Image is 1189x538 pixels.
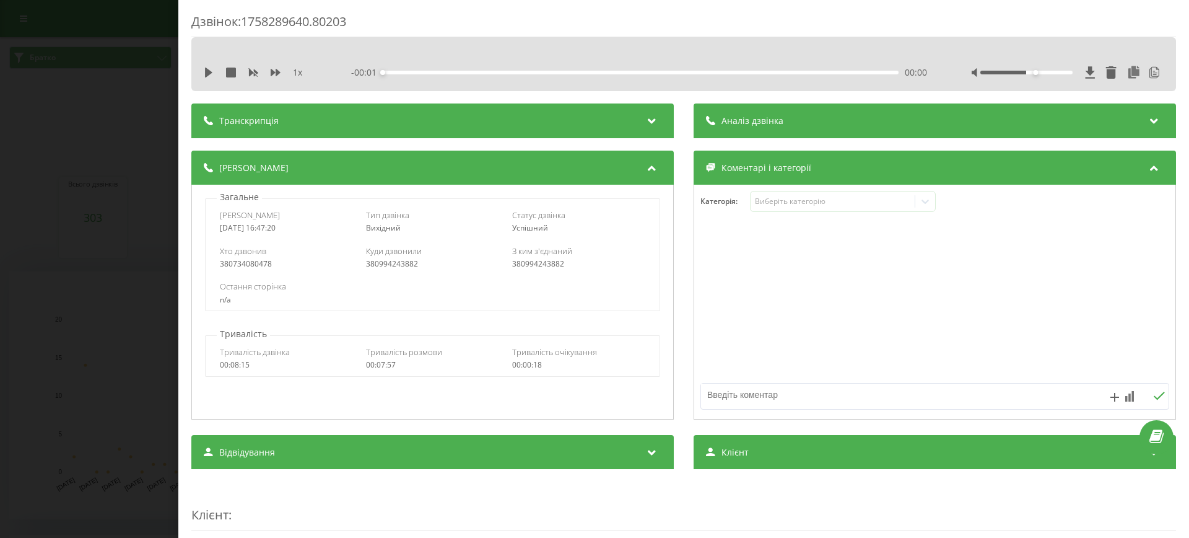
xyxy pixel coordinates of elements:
[700,197,750,206] h4: Категорія :
[366,260,499,268] div: 380994243882
[366,346,442,358] span: Тривалість розмови
[220,260,353,268] div: 380734080478
[721,446,749,459] span: Клієнт
[512,346,597,358] span: Тривалість очікування
[512,260,645,268] div: 380994243882
[220,296,645,304] div: n/a
[366,223,401,233] span: Вихідний
[905,66,927,79] span: 00:00
[721,162,811,174] span: Коментарі і категорії
[220,361,353,369] div: 00:08:15
[220,209,280,221] span: [PERSON_NAME]
[755,196,910,206] div: Виберіть категорію
[351,66,383,79] span: - 00:01
[191,506,229,523] span: Клієнт
[512,223,548,233] span: Успішний
[512,209,565,221] span: Статус дзвінка
[219,115,279,127] span: Транскрипція
[512,361,645,369] div: 00:00:18
[219,162,289,174] span: [PERSON_NAME]
[220,346,290,358] span: Тривалість дзвінка
[366,361,499,369] div: 00:07:57
[220,281,286,292] span: Остання сторінка
[293,66,302,79] span: 1 x
[219,446,275,459] span: Відвідування
[512,245,572,257] span: З ким з'єднаний
[191,13,1176,37] div: Дзвінок : 1758289640.80203
[220,224,353,232] div: [DATE] 16:47:20
[366,209,409,221] span: Тип дзвінка
[191,482,1176,531] div: :
[380,70,385,75] div: Accessibility label
[217,191,262,203] p: Загальне
[721,115,783,127] span: Аналіз дзвінка
[1033,70,1038,75] div: Accessibility label
[366,245,422,257] span: Куди дзвонили
[220,245,266,257] span: Хто дзвонив
[217,328,270,340] p: Тривалість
